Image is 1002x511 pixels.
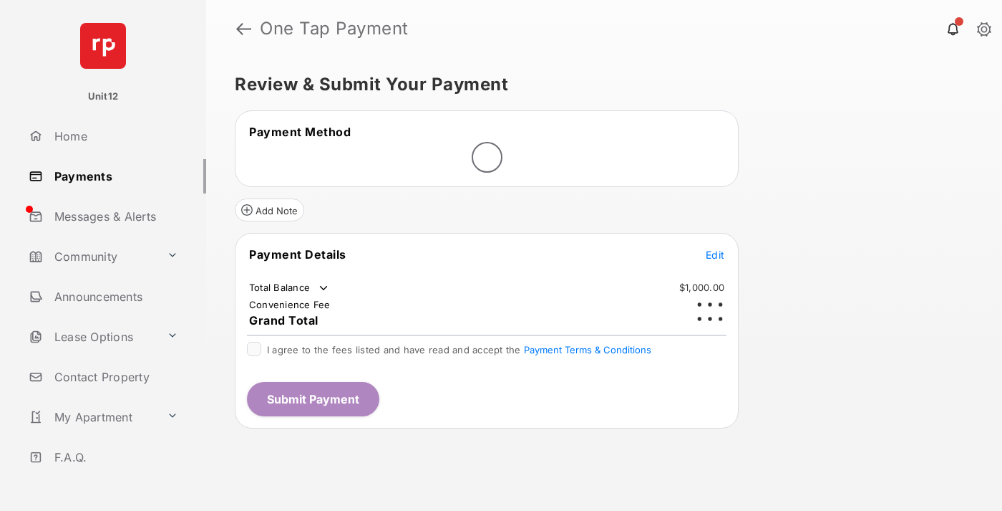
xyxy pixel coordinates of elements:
[23,400,161,434] a: My Apartment
[23,280,206,314] a: Announcements
[247,382,379,416] button: Submit Payment
[23,239,161,274] a: Community
[248,298,331,311] td: Convenience Fee
[248,281,331,295] td: Total Balance
[524,344,651,355] button: I agree to the fees listed and have read and accept the
[267,344,651,355] span: I agree to the fees listed and have read and accept the
[706,247,724,262] button: Edit
[23,440,206,474] a: F.A.Q.
[88,90,119,104] p: Unit12
[249,125,351,139] span: Payment Method
[23,320,161,354] a: Lease Options
[678,281,725,294] td: $1,000.00
[23,199,206,234] a: Messages & Alerts
[23,360,206,394] a: Contact Property
[23,159,206,194] a: Payments
[235,76,962,93] h5: Review & Submit Your Payment
[80,23,126,69] img: svg+xml;base64,PHN2ZyB4bWxucz0iaHR0cDovL3d3dy53My5vcmcvMjAwMC9zdmciIHdpZHRoPSI2NCIgaGVpZ2h0PSI2NC...
[260,20,409,37] strong: One Tap Payment
[249,313,318,328] span: Grand Total
[235,199,304,221] button: Add Note
[706,249,724,261] span: Edit
[23,119,206,153] a: Home
[249,247,346,262] span: Payment Details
